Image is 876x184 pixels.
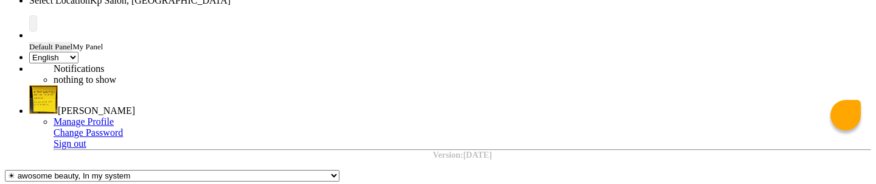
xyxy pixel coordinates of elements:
span: My Panel [72,42,103,51]
span: [PERSON_NAME] [58,105,135,116]
img: Dhiraj Mokal [29,85,58,114]
a: Change Password [54,127,123,138]
div: Version:[DATE] [54,150,871,160]
a: Manage Profile [54,116,114,127]
li: nothing to show [54,74,358,85]
span: Default Panel [29,42,72,51]
div: Notifications [54,63,358,74]
a: Sign out [54,138,86,149]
